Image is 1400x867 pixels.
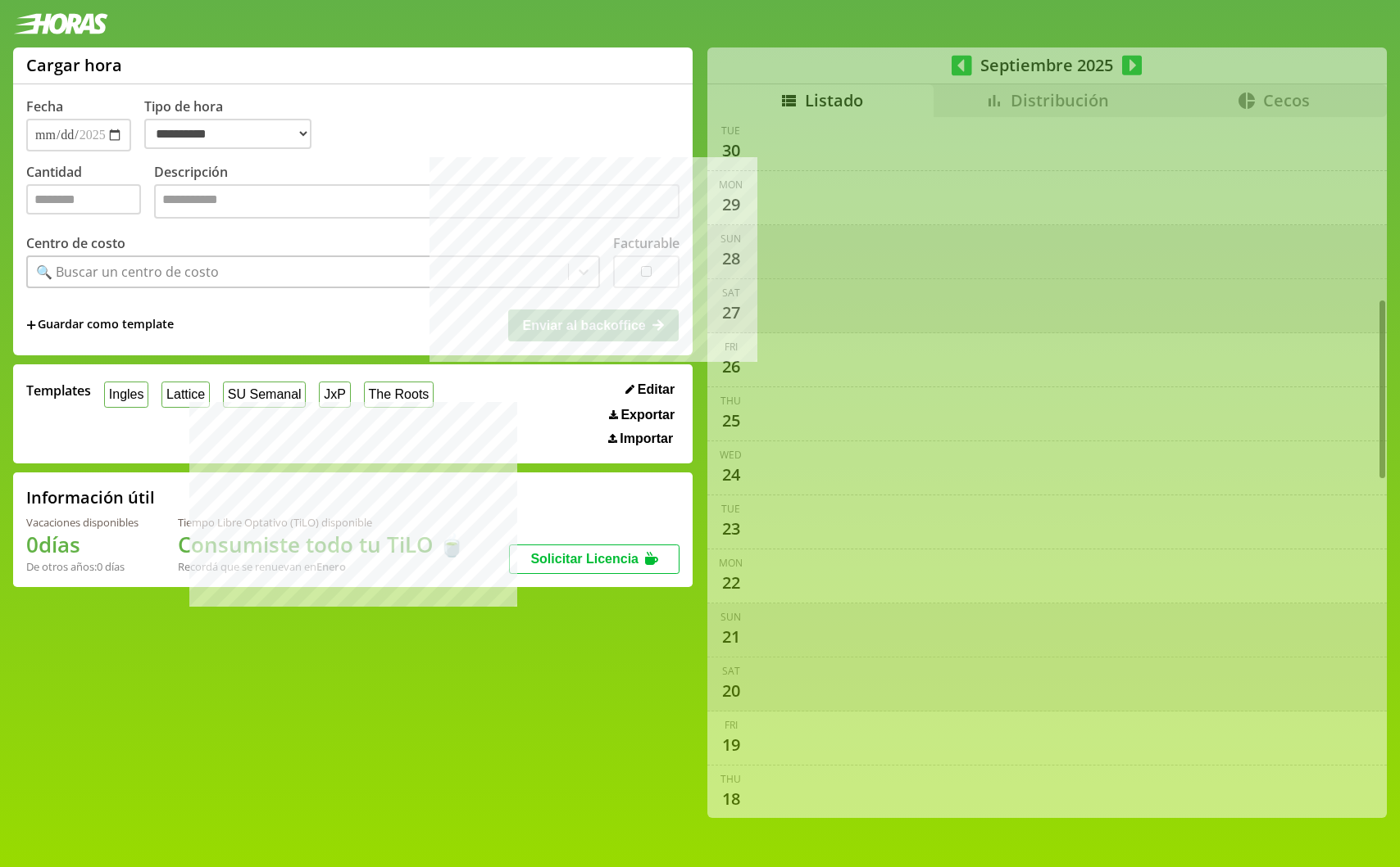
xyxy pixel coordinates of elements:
div: Tiempo Libre Optativo (TiLO) disponible [178,515,465,530]
span: Templates [26,382,91,400]
label: Centro de costo [26,234,125,252]
div: Vacaciones disponibles [26,515,139,530]
span: Exportar [620,408,675,422]
h1: 0 días [26,530,139,559]
span: +Guardar como template [26,316,174,334]
button: JxP [319,382,350,407]
label: Cantidad [26,163,154,223]
textarea: Descripción [154,184,680,219]
button: Lattice [161,382,210,407]
span: + [26,316,36,334]
div: Recordá que se renuevan en [178,559,465,574]
h2: Información útil [26,486,155,508]
span: Editar [638,382,675,397]
div: 🔍 Buscar un centro de costo [36,263,219,281]
span: Solicitar Licencia [530,552,639,566]
button: The Roots [364,382,434,407]
b: Enero [316,559,346,574]
select: Tipo de hora [144,119,311,149]
span: Importar [620,431,673,446]
button: Editar [620,382,680,398]
button: Solicitar Licencia [509,544,680,574]
button: Exportar [604,407,680,423]
button: SU Semanal [223,382,306,407]
input: Cantidad [26,184,141,214]
label: Fecha [26,97,63,115]
label: Tipo de hora [144,97,325,151]
h1: Consumiste todo tu TiLO 🍵 [178,530,465,559]
label: Facturable [613,234,680,252]
label: Descripción [154,163,680,223]
h1: Cargar hora [26,54,122,76]
img: logotipo [13,13,108,34]
button: Ingles [104,382,148,407]
div: De otros años: 0 días [26,559,139,574]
